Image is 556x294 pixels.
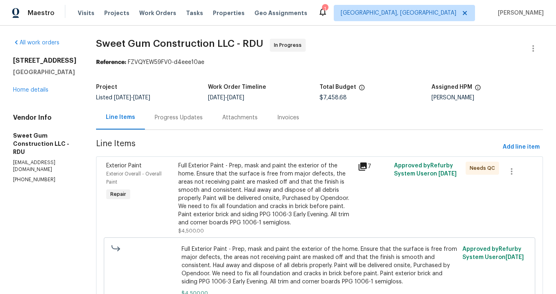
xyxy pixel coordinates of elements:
[178,228,204,233] span: $4,500.00
[470,164,498,172] span: Needs QC
[96,39,263,48] span: Sweet Gum Construction LLC - RDU
[462,246,524,260] span: Approved by Refurby System User on
[96,140,499,155] span: Line Items
[13,87,48,93] a: Home details
[133,95,150,101] span: [DATE]
[106,171,162,184] span: Exterior Overall - Overall Paint
[499,140,543,155] button: Add line item
[208,84,266,90] h5: Work Order Timeline
[277,114,299,122] div: Invoices
[495,9,544,17] span: [PERSON_NAME]
[208,95,244,101] span: -
[222,114,258,122] div: Attachments
[320,84,356,90] h5: Total Budget
[503,142,540,152] span: Add line item
[13,68,77,76] h5: [GEOGRAPHIC_DATA]
[341,9,456,17] span: [GEOGRAPHIC_DATA], [GEOGRAPHIC_DATA]
[394,163,457,177] span: Approved by Refurby System User on
[96,59,126,65] b: Reference:
[96,95,150,101] span: Listed
[106,163,142,169] span: Exterior Paint
[13,132,77,156] h5: Sweet Gum Construction LLC - RDU
[96,58,543,66] div: FZVQYEW59FV0-d4eee10ae
[322,5,328,13] div: 1
[104,9,129,17] span: Projects
[13,159,77,173] p: [EMAIL_ADDRESS][DOMAIN_NAME]
[13,176,77,183] p: [PHONE_NUMBER]
[28,9,55,17] span: Maestro
[227,95,244,101] span: [DATE]
[96,84,117,90] h5: Project
[475,84,481,95] span: The hpm assigned to this work order.
[78,9,94,17] span: Visits
[320,95,347,101] span: $7,458.68
[13,40,59,46] a: All work orders
[506,255,524,260] span: [DATE]
[106,113,135,121] div: Line Items
[254,9,307,17] span: Geo Assignments
[431,95,543,101] div: [PERSON_NAME]
[13,114,77,122] h4: Vendor Info
[182,245,457,286] span: Full Exterior Paint - Prep, mask and paint the exterior of the home. Ensure that the surface is f...
[274,41,305,49] span: In Progress
[431,84,472,90] h5: Assigned HPM
[178,162,353,227] div: Full Exterior Paint - Prep, mask and paint the exterior of the home. Ensure that the surface is f...
[139,9,176,17] span: Work Orders
[186,10,203,16] span: Tasks
[155,114,203,122] div: Progress Updates
[13,57,77,65] h2: [STREET_ADDRESS]
[114,95,150,101] span: -
[359,84,365,95] span: The total cost of line items that have been proposed by Opendoor. This sum includes line items th...
[438,171,457,177] span: [DATE]
[358,162,389,171] div: 7
[213,9,245,17] span: Properties
[208,95,225,101] span: [DATE]
[114,95,131,101] span: [DATE]
[107,190,129,198] span: Repair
